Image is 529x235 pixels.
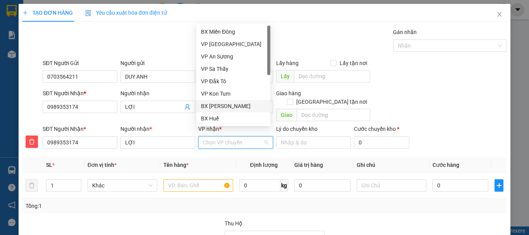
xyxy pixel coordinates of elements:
span: Khác [92,180,153,191]
div: Người gửi [120,59,195,67]
div: VP An Sương [196,50,270,63]
div: VP Đắk Tô [196,75,270,87]
label: Lý do chuyển kho [276,126,318,132]
span: SL [46,162,52,168]
span: plus [22,10,28,15]
div: VP Sa Thầy [201,65,266,73]
div: VP Sa Thầy [196,63,270,75]
th: Ghi chú [354,158,429,173]
span: Tên hàng [163,162,189,168]
span: Định lượng [250,162,277,168]
input: Dọc đường [297,109,370,121]
div: BX [PERSON_NAME] [201,102,266,110]
input: Tên người nhận [120,136,195,149]
span: Cước hàng [433,162,459,168]
div: SĐT Người Gửi [43,59,117,67]
img: icon [85,10,91,16]
input: Dọc đường [294,70,370,82]
button: Close [489,4,510,26]
span: TẠO ĐƠN HÀNG [22,10,73,16]
div: BX Miền Đông [201,27,266,36]
span: Đơn vị tính [88,162,117,168]
div: BX Huế [196,112,270,125]
div: BX Miền Đông [196,26,270,38]
span: [GEOGRAPHIC_DATA] tận nơi [293,98,370,106]
span: user-add [184,104,191,110]
div: VP An Sương [201,52,266,61]
span: Yêu cầu xuất hóa đơn điện tử [85,10,167,16]
div: Cước chuyển kho [354,125,409,133]
div: VP Kon Tum [201,89,266,98]
div: SĐT Người Nhận [43,89,117,98]
button: delete [26,179,38,192]
button: delete [26,136,38,148]
span: Lấy [276,70,294,82]
div: SĐT Người Nhận [43,125,117,133]
div: VP [GEOGRAPHIC_DATA] [201,40,266,48]
span: kg [280,179,288,192]
input: 0 [294,179,350,192]
span: Lấy hàng [276,60,299,66]
span: Giao [276,109,297,121]
span: Thu Hộ [225,220,242,226]
span: plus [495,182,503,189]
div: Người nhận [120,89,195,98]
div: BX Phạm Văn Đồng [196,100,270,112]
input: VD: Bàn, Ghế [163,179,233,192]
span: delete [26,139,38,145]
div: Người nhận [120,125,195,133]
span: Lấy tận nơi [337,59,370,67]
div: VP Đà Nẵng [196,38,270,50]
input: Lý do chuyển kho [276,136,351,149]
input: SĐT người nhận [43,136,117,149]
div: VP Đắk Tô [201,77,266,86]
label: Gán nhãn [393,29,417,35]
div: Tổng: 1 [26,202,205,210]
span: VP nhận [198,126,219,132]
div: VP Kon Tum [196,87,270,100]
input: Ghi Chú [357,179,426,192]
span: Giao hàng [276,90,301,96]
button: plus [495,179,503,192]
div: BX Huế [201,114,266,123]
span: Giá trị hàng [294,162,323,168]
span: close [496,11,503,17]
